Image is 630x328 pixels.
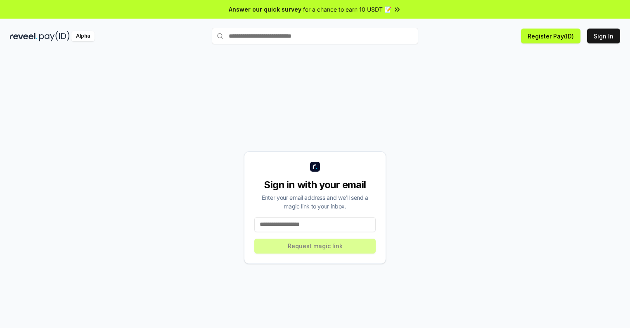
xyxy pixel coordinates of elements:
button: Register Pay(ID) [521,29,580,43]
button: Sign In [587,29,620,43]
div: Sign in with your email [254,178,376,192]
img: reveel_dark [10,31,38,41]
span: Answer our quick survey [229,5,301,14]
div: Enter your email address and we’ll send a magic link to your inbox. [254,193,376,211]
span: for a chance to earn 10 USDT 📝 [303,5,391,14]
img: logo_small [310,162,320,172]
img: pay_id [39,31,70,41]
div: Alpha [71,31,95,41]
